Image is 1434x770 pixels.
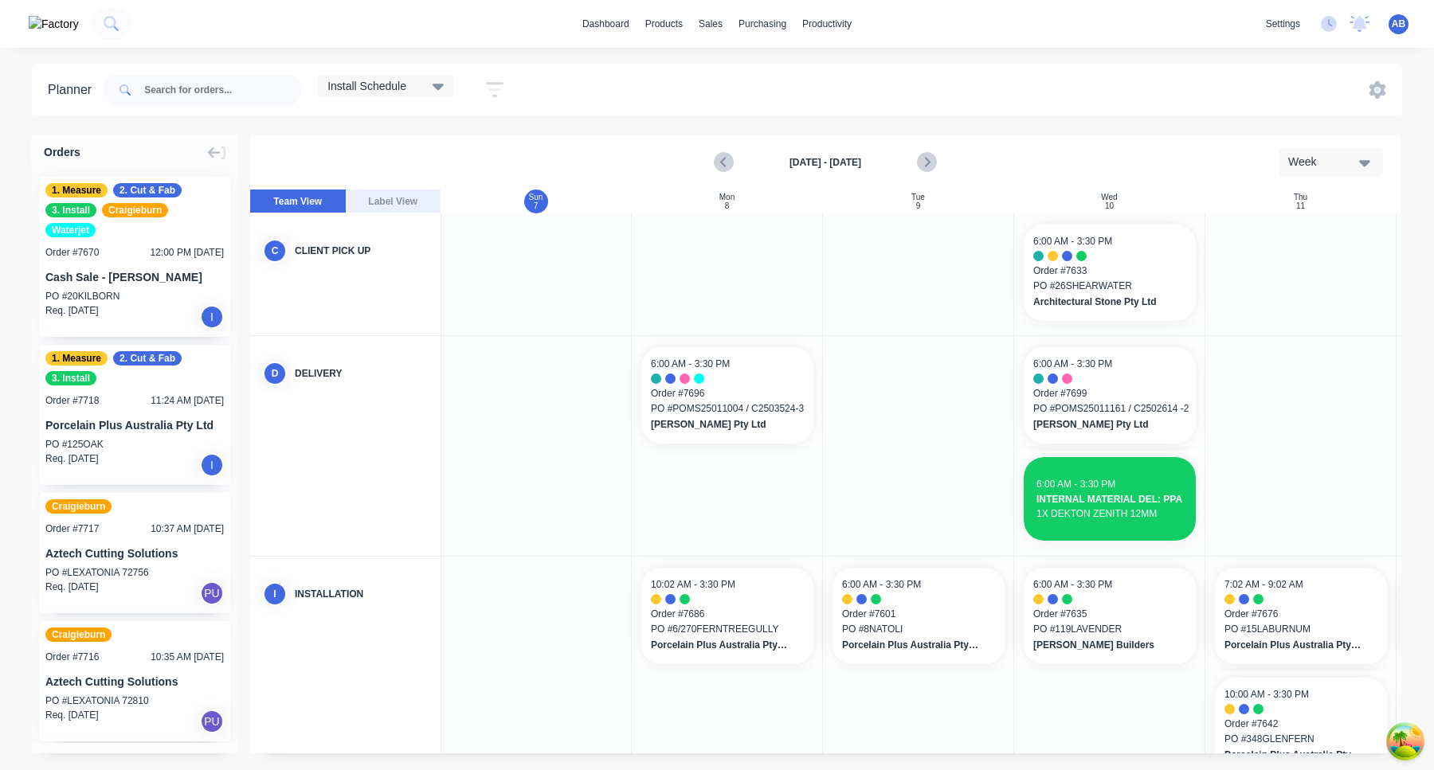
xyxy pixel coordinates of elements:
[842,622,995,636] span: PO # 8NATOLI
[842,579,921,590] span: 6:00 AM - 3:30 PM
[45,708,98,722] span: Req. [DATE]
[295,366,428,381] div: Delivery
[45,545,224,562] div: Aztech Cutting Solutions
[1224,689,1309,700] span: 10:00 AM - 3:30 PM
[263,239,287,263] div: C
[45,371,96,385] span: 3. Install
[151,245,224,260] div: 12:00 PM [DATE]
[45,451,98,466] span: Req. [DATE]
[1101,193,1117,202] div: Wed
[45,437,104,451] div: PO #125OAK
[1033,579,1112,590] span: 6:00 AM - 3:30 PM
[45,245,99,260] div: Order # 7670
[731,12,794,36] div: purchasing
[45,183,108,197] span: 1. Measure
[45,417,224,434] div: Porcelain Plus Australia Pty Ltd
[529,193,543,202] div: Sun
[45,269,224,286] div: Cash Sale - [PERSON_NAME]
[1288,154,1362,170] div: Week
[1033,622,1186,636] span: PO # 119LAVENDER
[48,80,100,100] div: Planner
[45,393,99,408] div: Order # 7718
[1224,607,1377,621] span: Order # 7676
[45,650,99,664] div: Order # 7716
[144,74,302,106] input: Search for orders...
[651,386,804,401] span: Order # 7696
[651,622,804,636] span: PO # 6/270FERNTREEGULLY
[1279,148,1383,176] button: Week
[725,202,730,210] div: 8
[1105,202,1114,210] div: 10
[295,587,428,601] div: Installation
[1033,638,1171,652] span: [PERSON_NAME] Builders
[45,303,98,318] span: Req. [DATE]
[691,12,731,36] div: sales
[29,16,79,33] img: Factory
[534,202,539,210] div: 7
[45,694,149,708] div: PO #LEXATONIA 72810
[346,190,441,213] button: Label View
[200,453,224,477] div: I
[1036,479,1115,490] span: 6:00 AM - 3:30 PM
[1033,279,1186,293] span: PO # 26SHEARWATER
[327,78,406,95] span: Install Schedule
[113,351,182,365] span: 2. Cut & Fab
[916,202,921,210] div: 9
[200,305,224,329] div: I
[1033,358,1112,369] span: 6:00 AM - 3:30 PM
[651,401,804,416] span: PO # POMS25011004 / C2503524-3
[1389,725,1421,757] button: Open Tanstack query devtools
[45,627,112,642] span: Craigieburn
[45,351,108,365] span: 1. Measure
[1294,193,1307,202] div: Thu
[1224,732,1377,746] span: PO # 348GLENFERN
[1033,386,1186,401] span: Order # 7699
[574,12,637,36] a: dashboard
[45,289,119,303] div: PO #20KILBORN
[1392,17,1405,31] span: AB
[102,203,168,217] span: Craigieburn
[45,499,112,514] span: Craigieburn
[842,607,995,621] span: Order # 7601
[651,579,735,590] span: 10:02 AM - 3:30 PM
[250,190,346,213] button: Team View
[263,362,287,385] div: D
[45,674,224,690] div: Aztech Cutting Solutions
[1033,607,1186,621] span: Order # 7635
[1258,12,1308,36] div: settings
[651,358,730,369] span: 6:00 AM - 3:30 PM
[113,183,182,197] span: 2. Cut & Fab
[151,650,224,664] div: 10:35 AM [DATE]
[1224,717,1377,731] span: Order # 7642
[1296,202,1305,210] div: 11
[151,393,224,408] div: 11:24 AM [DATE]
[45,580,98,594] span: Req. [DATE]
[719,193,735,202] div: Mon
[1036,492,1183,506] span: INTERNAL MATERIAL DEL: PPA
[1033,295,1171,309] span: Architectural Stone Pty Ltd
[263,582,287,606] div: I
[1224,638,1362,652] span: Porcelain Plus Australia Pty Ltd
[1224,748,1362,762] span: Porcelain Plus Australia Pty Ltd
[1224,579,1303,590] span: 7:02 AM - 9:02 AM
[1033,236,1112,247] span: 6:00 AM - 3:30 PM
[794,12,860,36] div: productivity
[746,155,905,170] strong: [DATE] - [DATE]
[151,522,224,536] div: 10:37 AM [DATE]
[200,709,224,733] div: PU
[637,12,691,36] div: products
[651,417,789,432] span: [PERSON_NAME] Pty Ltd
[1033,264,1186,278] span: Order # 7633
[651,607,804,621] span: Order # 7686
[295,244,428,258] div: Client Pick Up
[44,144,80,161] span: Orders
[45,203,96,217] span: 3. Install
[842,638,980,652] span: Porcelain Plus Australia Pty Ltd
[1033,401,1186,416] span: PO # POMS25011161 / C2502614 -2
[911,193,925,202] div: Tue
[45,522,99,536] div: Order # 7717
[200,581,224,605] div: PU
[45,565,149,580] div: PO #LEXATONIA 72756
[1036,506,1183,521] span: 1X DEKTON ZENITH 12MM
[1033,417,1171,432] span: [PERSON_NAME] Pty Ltd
